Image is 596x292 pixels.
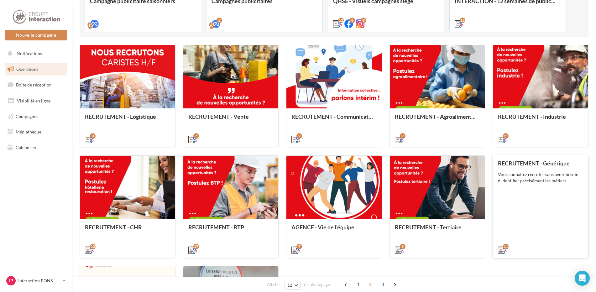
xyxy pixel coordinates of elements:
[361,18,366,23] div: 8
[5,30,67,40] button: Nouvelle campagne
[575,271,590,286] div: Open Intercom Messenger
[296,244,302,249] div: 7
[85,224,170,237] div: RECRUTEMENT - CHR
[17,51,42,56] span: Notifications
[503,133,509,139] div: 11
[193,133,199,139] div: 7
[285,281,301,289] button: 12
[16,82,52,87] span: Boîte de réception
[188,113,274,126] div: RECRUTEMENT - Vente
[291,113,377,126] div: RECRUTEMENT - Communication externe
[296,133,302,139] div: 9
[193,244,199,249] div: 17
[5,275,67,287] a: IP Interaction PONS
[498,171,583,184] div: Vous souhaitez recruter sans avoir besoin d'identifier précisément les métiers
[16,129,41,134] span: Médiathèque
[4,78,68,91] a: Boîte de réception
[400,244,405,249] div: 9
[90,133,96,139] div: 3
[188,224,274,237] div: RECRUTEMENT - BTP
[338,18,344,23] div: 12
[395,224,480,237] div: RECRUTEMENT - Tertiaire
[90,244,96,249] div: 10
[4,94,68,107] a: Visibilité en ligne
[287,283,293,288] span: 12
[85,113,170,126] div: RECRUTEMENT - Logistique
[16,113,38,119] span: Campagnes
[4,125,68,138] a: Médiathèque
[503,244,509,249] div: 11
[16,145,37,150] span: Calendrier
[18,278,60,284] p: Interaction PONS
[17,98,50,103] span: Visibilité en ligne
[217,18,222,23] div: 2
[400,133,405,139] div: 9
[365,279,375,289] span: 2
[498,160,583,166] div: RECRUTEMENT - Générique
[4,63,68,76] a: Opérations
[304,282,330,288] span: résultats/page
[460,18,465,23] div: 12
[16,66,38,72] span: Opérations
[291,224,377,237] div: AGENCE - Vie de l'équipe
[4,110,68,123] a: Campagnes
[498,113,583,126] div: RECRUTEMENT - Industrie
[353,279,363,289] span: 1
[378,279,388,289] span: 3
[9,278,13,284] span: IP
[349,18,355,23] div: 8
[4,141,68,154] a: Calendrier
[395,113,480,126] div: RECRUTEMENT - Agroalimentaire
[4,47,66,60] button: Notifications
[267,282,281,288] span: Afficher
